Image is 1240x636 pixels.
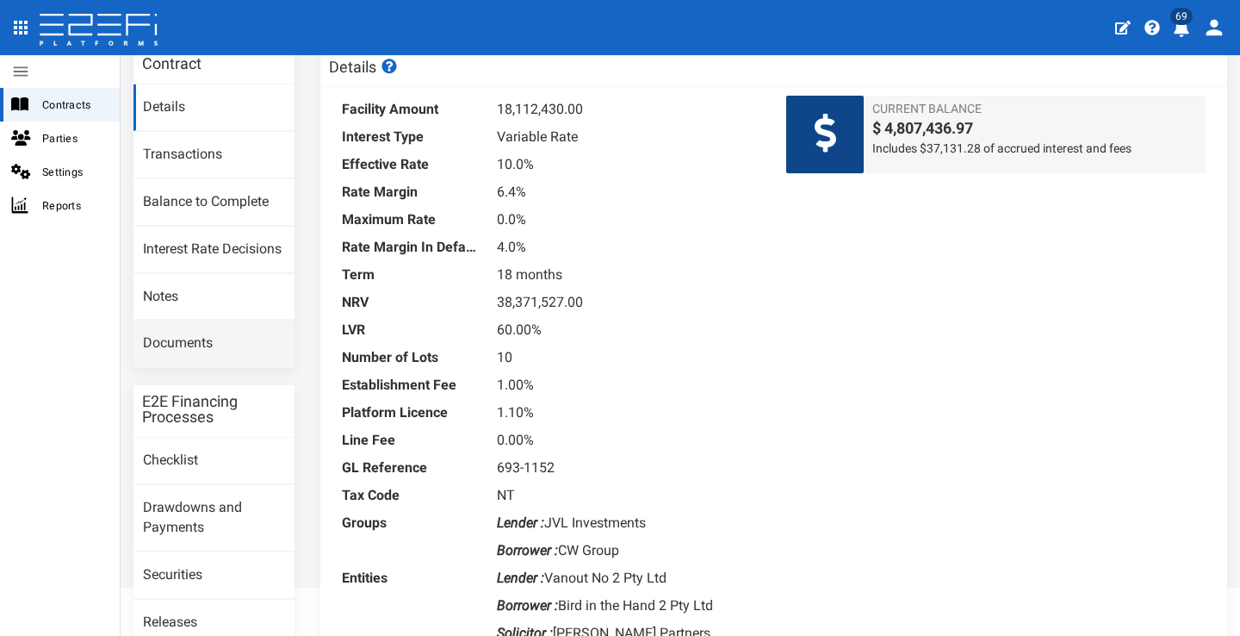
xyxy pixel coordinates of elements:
dd: 1.00% [497,371,761,399]
dd: JVL Investments [497,509,761,537]
dd: Variable Rate [497,123,761,151]
dd: Vanout No 2 Pty Ltd [497,564,761,592]
dd: CW Group [497,537,761,564]
dt: Rate Margin [342,178,480,206]
dt: NRV [342,289,480,316]
dt: Interest Type [342,123,480,151]
dd: 0.00% [497,427,761,454]
a: Drawdowns and Payments [133,485,294,552]
a: Details [133,84,294,131]
dd: 4.0% [497,234,761,261]
a: Interest Rate Decisions [133,227,294,273]
dt: Entities [342,564,480,592]
i: Lender : [497,570,544,586]
a: Transactions [133,132,294,178]
dd: 0.0% [497,206,761,234]
span: Settings [42,162,106,182]
dt: Line Fee [342,427,480,454]
dt: LVR [342,316,480,344]
dt: Tax Code [342,482,480,509]
span: Contracts [42,95,106,115]
dt: Facility Amount [342,96,480,123]
dt: Establishment Fee [342,371,480,399]
i: Lender : [497,514,544,531]
h3: E2E Financing Processes [142,394,286,425]
span: Reports [42,196,106,215]
dd: 10.0% [497,151,761,178]
dd: 38,371,527.00 [497,289,761,316]
dd: 10 [497,344,761,371]
span: Parties [42,128,106,148]
dd: 6.4% [497,178,761,206]
dt: Number of Lots [342,344,480,371]
h3: Contract [142,56,201,72]
dt: GL Reference [342,454,480,482]
dt: Maximum Rate [342,206,480,234]
a: Checklist [133,438,294,484]
dt: Groups [342,509,480,537]
i: Borrower : [497,542,558,558]
dt: Term [342,261,480,289]
span: Includes $37,131.28 of accrued interest and fees [872,140,1197,157]
dt: Effective Rate [342,151,480,178]
dd: 18 months [497,261,761,289]
span: Current Balance [872,100,1197,117]
dd: NT [497,482,761,509]
dt: Platform Licence [342,399,480,427]
i: Borrower : [497,597,558,614]
a: Balance to Complete [133,179,294,226]
span: $ 4,807,436.97 [872,117,1197,140]
h3: Details [329,59,400,75]
a: Documents [133,321,294,367]
dd: 60.00% [497,316,761,344]
a: Notes [133,274,294,321]
dd: Bird in the Hand 2 Pty Ltd [497,592,761,620]
dt: Rate Margin In Default [342,234,480,261]
dd: 1.10% [497,399,761,427]
a: Securities [133,552,294,599]
dd: 18,112,430.00 [497,96,761,123]
dd: 693-1152 [497,454,761,482]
